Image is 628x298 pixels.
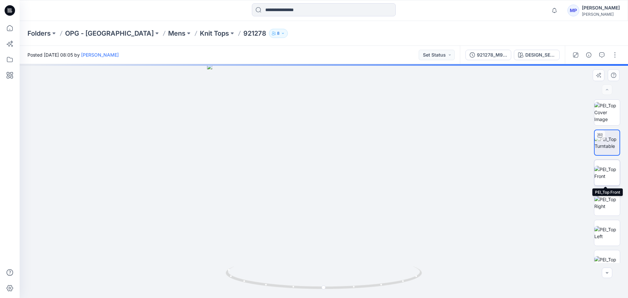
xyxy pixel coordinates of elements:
img: PEI_Top Cover Image [594,102,620,123]
img: PEI_Top Left [594,226,620,240]
button: DESIGN_SETUP [514,50,560,60]
img: PEI_Top Back [594,256,620,270]
img: PEI_Top Right [594,196,620,210]
div: [PERSON_NAME] [582,12,620,17]
div: [PERSON_NAME] [582,4,620,12]
a: OPG - [GEOGRAPHIC_DATA] [65,29,154,38]
a: Folders [27,29,51,38]
div: DESIGN_SETUP [525,51,555,59]
button: 8 [269,29,288,38]
a: Mens [168,29,185,38]
p: 921278 [243,29,266,38]
button: 921278_M9K23913_SIZE_M_V2024_2_B54022_HA_10_08_2025 [465,50,511,60]
button: Details [584,50,594,60]
span: Posted [DATE] 08:05 by [27,51,119,58]
div: 921278_M9K23913_SIZE_M_V2024_2_B54022_HA_10_08_2025 [477,51,507,59]
div: MP [567,5,579,16]
p: 8 [277,30,280,37]
a: [PERSON_NAME] [81,52,119,58]
img: PEI_Top Turntable [595,136,619,149]
img: PEI_Top Front [594,166,620,180]
a: Knit Tops [200,29,229,38]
